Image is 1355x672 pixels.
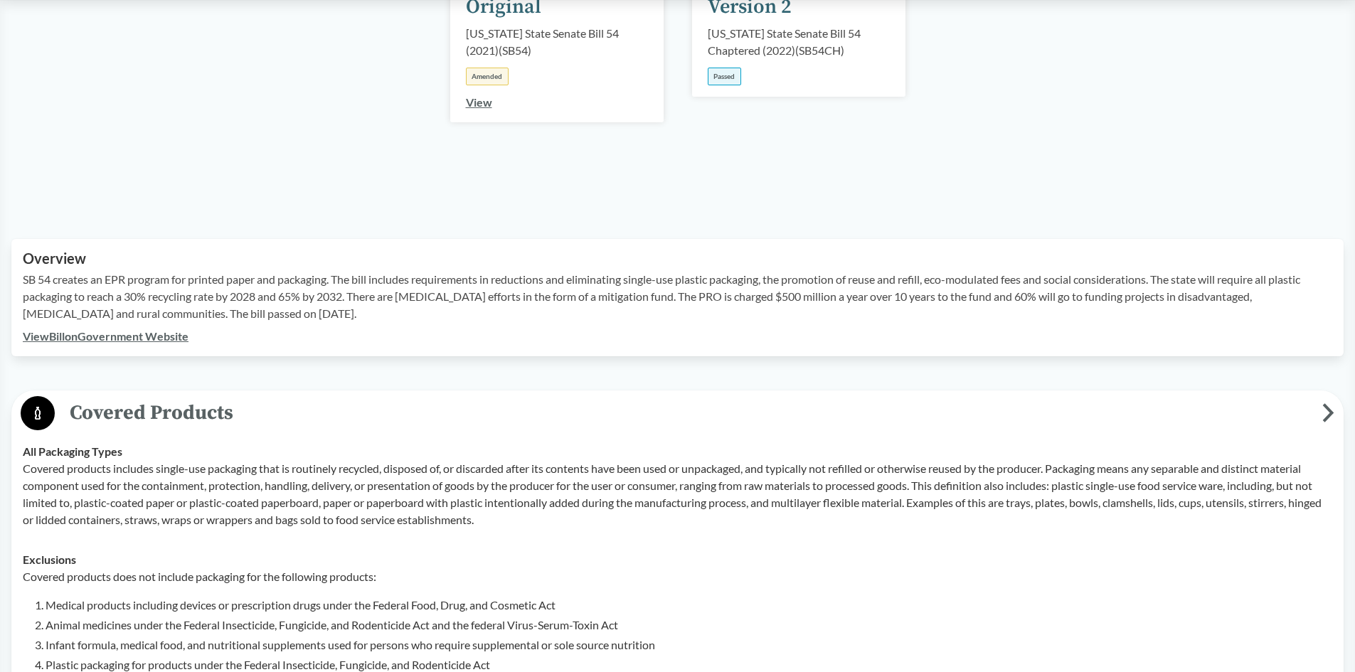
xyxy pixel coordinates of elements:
[46,597,1332,614] li: Medical products including devices or prescription drugs under the Federal Food, Drug, and Cosmet...
[23,329,188,343] a: ViewBillonGovernment Website
[23,444,122,458] strong: All Packaging Types
[16,395,1339,432] button: Covered Products
[23,250,1332,267] h2: Overview
[466,25,648,59] div: [US_STATE] State Senate Bill 54 (2021) ( SB54 )
[55,397,1322,429] span: Covered Products
[46,617,1332,634] li: Animal medicines under the Federal Insecticide, Fungicide, and Rodenticide Act and the federal Vi...
[23,553,76,566] strong: Exclusions
[466,68,509,85] div: Amended
[23,271,1332,322] p: SB 54 creates an EPR program for printed paper and packaging. The bill includes requirements in r...
[23,460,1332,528] p: Covered products includes single-use packaging that is routinely recycled, disposed of, or discar...
[46,636,1332,654] li: Infant formula, medical food, and nutritional supplements used for persons who require supplement...
[708,25,890,59] div: [US_STATE] State Senate Bill 54 Chaptered (2022) ( SB54CH )
[466,95,492,109] a: View
[708,68,741,85] div: Passed
[23,568,1332,585] p: Covered products does not include packaging for the following products:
